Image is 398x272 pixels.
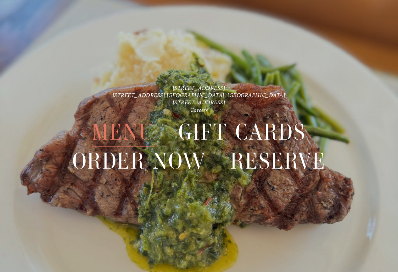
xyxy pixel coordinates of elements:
[113,92,286,98] a: [STREET_ADDRESS] [GEOGRAPHIC_DATA], [GEOGRAPHIC_DATA]
[92,118,154,146] a: Menu
[173,84,226,91] a: [STREET_ADDRESS]
[173,99,226,106] a: [STREET_ADDRESS]
[230,147,326,176] span: Reserve
[72,147,206,176] a: Order Now
[72,147,206,176] span: Order Now
[178,118,306,146] a: Gift Cards
[190,107,208,113] a: Careers
[230,147,326,176] a: Reserve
